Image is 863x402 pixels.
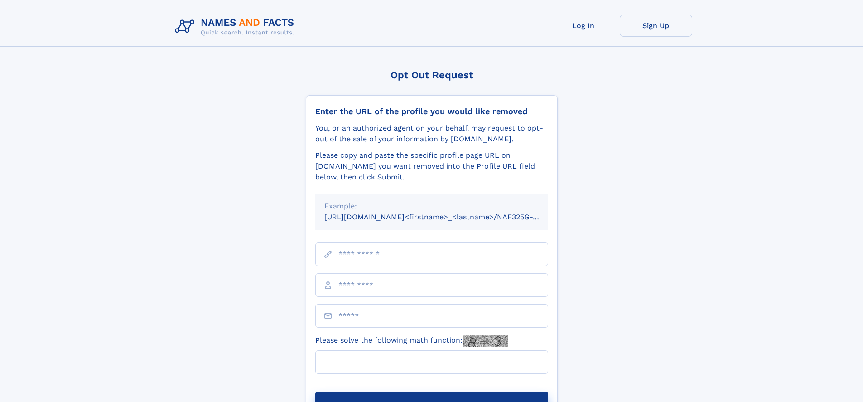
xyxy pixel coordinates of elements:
[306,69,558,81] div: Opt Out Request
[315,335,508,347] label: Please solve the following math function:
[324,201,539,212] div: Example:
[620,15,692,37] a: Sign Up
[324,213,565,221] small: [URL][DOMAIN_NAME]<firstname>_<lastname>/NAF325G-xxxxxxxx
[315,107,548,116] div: Enter the URL of the profile you would like removed
[315,123,548,145] div: You, or an authorized agent on your behalf, may request to opt-out of the sale of your informatio...
[171,15,302,39] img: Logo Names and Facts
[547,15,620,37] a: Log In
[315,150,548,183] div: Please copy and paste the specific profile page URL on [DOMAIN_NAME] you want removed into the Pr...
